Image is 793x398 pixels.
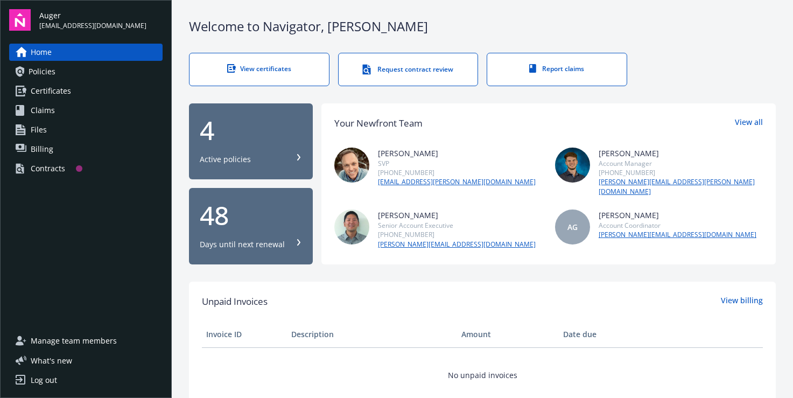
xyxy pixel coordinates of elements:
[378,240,536,249] a: [PERSON_NAME][EMAIL_ADDRESS][DOMAIN_NAME]
[31,355,72,366] span: What ' s new
[555,148,590,183] img: photo
[200,203,302,228] div: 48
[189,188,313,264] button: 48Days until next renewal
[487,53,627,86] a: Report claims
[599,177,763,197] a: [PERSON_NAME][EMAIL_ADDRESS][PERSON_NAME][DOMAIN_NAME]
[31,332,117,350] span: Manage team members
[9,63,163,80] a: Policies
[200,117,302,143] div: 4
[29,63,55,80] span: Policies
[9,332,163,350] a: Manage team members
[360,64,457,75] div: Request contract review
[189,103,313,180] button: 4Active policies
[599,221,756,230] div: Account Coordinator
[334,210,369,245] img: photo
[31,82,71,100] span: Certificates
[599,159,763,168] div: Account Manager
[378,168,536,177] div: [PHONE_NUMBER]
[31,121,47,138] span: Files
[9,141,163,158] a: Billing
[202,295,268,309] span: Unpaid Invoices
[31,372,57,389] div: Log out
[9,102,163,119] a: Claims
[31,141,53,158] span: Billing
[378,177,536,187] a: [EMAIL_ADDRESS][PERSON_NAME][DOMAIN_NAME]
[334,116,423,130] div: Your Newfront Team
[31,160,65,177] div: Contracts
[287,322,457,347] th: Description
[9,355,89,366] button: What's new
[378,148,536,159] div: [PERSON_NAME]
[39,21,146,31] span: [EMAIL_ADDRESS][DOMAIN_NAME]
[378,230,536,239] div: [PHONE_NUMBER]
[31,44,52,61] span: Home
[567,221,578,233] span: AG
[509,64,605,73] div: Report claims
[31,102,55,119] span: Claims
[189,53,329,86] a: View certificates
[202,322,287,347] th: Invoice ID
[9,82,163,100] a: Certificates
[334,148,369,183] img: photo
[378,159,536,168] div: SVP
[457,322,559,347] th: Amount
[9,9,31,31] img: navigator-logo.svg
[39,9,163,31] button: Auger[EMAIL_ADDRESS][DOMAIN_NAME]
[559,322,644,347] th: Date due
[9,121,163,138] a: Files
[200,154,251,165] div: Active policies
[189,17,776,36] div: Welcome to Navigator , [PERSON_NAME]
[721,295,763,309] a: View billing
[599,230,756,240] a: [PERSON_NAME][EMAIL_ADDRESS][DOMAIN_NAME]
[378,221,536,230] div: Senior Account Executive
[599,210,756,221] div: [PERSON_NAME]
[378,210,536,221] div: [PERSON_NAME]
[9,160,163,177] a: Contracts
[39,10,146,21] span: Auger
[9,44,163,61] a: Home
[735,116,763,130] a: View all
[338,53,479,86] a: Request contract review
[200,239,285,250] div: Days until next renewal
[599,148,763,159] div: [PERSON_NAME]
[211,64,307,73] div: View certificates
[599,168,763,177] div: [PHONE_NUMBER]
